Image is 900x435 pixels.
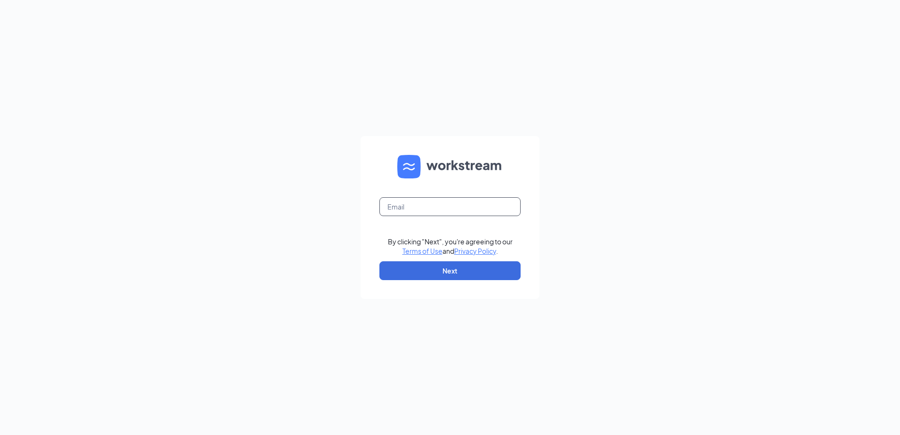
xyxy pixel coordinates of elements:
[397,155,503,178] img: WS logo and Workstream text
[379,261,521,280] button: Next
[402,247,442,255] a: Terms of Use
[379,197,521,216] input: Email
[454,247,496,255] a: Privacy Policy
[388,237,513,256] div: By clicking "Next", you're agreeing to our and .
